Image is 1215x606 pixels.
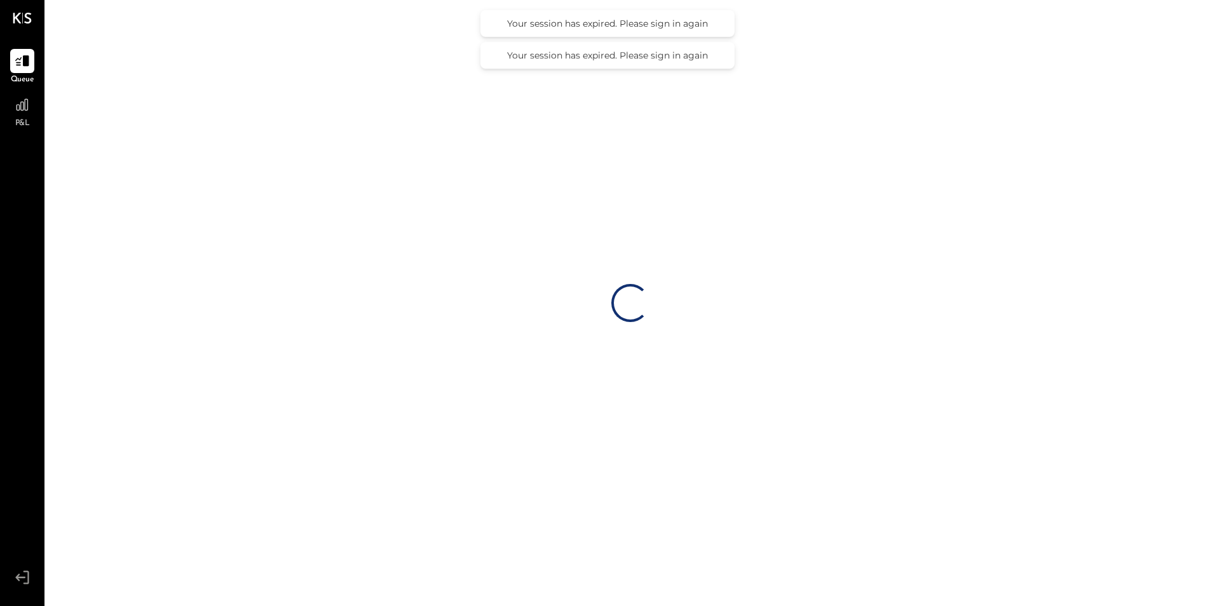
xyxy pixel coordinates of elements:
a: Queue [1,49,44,86]
span: P&L [15,118,30,130]
div: Your session has expired. Please sign in again [493,18,722,29]
a: P&L [1,93,44,130]
div: Your session has expired. Please sign in again [493,50,722,61]
span: Queue [11,74,34,86]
